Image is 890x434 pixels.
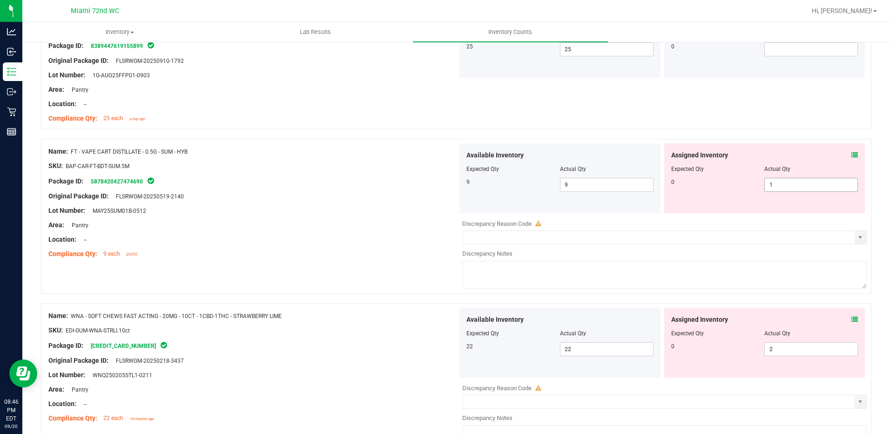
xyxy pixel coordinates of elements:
span: Location: [48,400,76,407]
input: 25 [560,43,653,56]
span: Original Package ID: [48,357,108,364]
span: select [855,395,866,408]
span: 25 each [103,115,123,122]
span: Compliance Qty: [48,115,97,122]
span: Inventory Counts [476,28,545,36]
span: 14 minutes ago [129,417,154,421]
div: Actual Qty [764,165,858,173]
a: Lab Results [217,22,412,42]
span: Location: [48,236,76,243]
inline-svg: Analytics [7,27,16,36]
span: FLSRWGM-20250519-2140 [111,193,184,200]
span: Lot Number: [48,207,85,214]
p: 08:46 PM EDT [4,398,18,423]
div: Actual Qty [764,329,858,338]
span: Actual Qty [560,166,586,172]
span: Package ID: [48,342,83,349]
a: 5878420427474690 [91,178,143,185]
span: FT - VAPE CART DISTILLATE - 0.5G - SUM - HYB [71,149,188,155]
div: 0 [671,178,765,186]
inline-svg: Outbound [7,87,16,96]
span: Miami 72nd WC [71,7,119,15]
span: Area: [48,386,64,393]
inline-svg: Inventory [7,67,16,76]
span: Available Inventory [466,150,524,160]
div: 0 [671,42,765,51]
span: Original Package ID: [48,192,108,200]
span: Location: [48,100,76,108]
span: 9 each [103,251,120,257]
span: Inventory [23,28,217,36]
input: 9 [560,178,653,191]
span: FLSRWGM-20250218-3437 [111,358,184,364]
div: Discrepancy Notes [462,414,867,423]
span: Original Package ID: [48,57,108,64]
span: Package ID: [48,177,83,185]
span: EDI-GUM-WNA-STRLI.10ct [66,327,130,334]
span: 9 [466,179,470,185]
span: In Sync [147,176,155,185]
span: BAP-CAR-FT-BDT-SUM.5M [66,163,129,170]
span: -- [79,101,87,108]
span: Package ID: [48,42,83,49]
span: Assigned Inventory [671,150,728,160]
span: a day ago [129,117,145,121]
p: 09/20 [4,423,18,430]
input: 2 [765,343,857,356]
span: Compliance Qty: [48,414,97,422]
span: WNA - SOFT CHEWS FAST ACTING - 20MG - 10CT - 1CBD-1THC - STRAWBERRY LIME [71,313,282,319]
span: FLSRWGM-20250910-1792 [111,58,184,64]
span: Pantry [67,387,88,393]
inline-svg: Reports [7,127,16,136]
a: Inventory [22,22,217,42]
span: select [855,231,866,244]
iframe: Resource center [9,359,37,387]
span: Hi, [PERSON_NAME]! [812,7,872,14]
span: WNQ250205STL1-0211 [88,372,152,379]
span: Name: [48,148,68,155]
span: Expected Qty [466,330,499,337]
span: Discrepancy Reason Code [462,220,532,227]
span: Lab Results [287,28,344,36]
div: Expected Qty [671,329,765,338]
span: Area: [48,221,64,229]
div: Expected Qty [671,165,765,173]
span: MAY25SUM01B-0512 [88,208,146,214]
span: SKU: [48,326,63,334]
inline-svg: Inbound [7,47,16,56]
span: 25 [466,43,473,50]
div: 0 [671,342,765,351]
span: Actual Qty [560,330,586,337]
a: Inventory Counts [413,22,608,42]
span: SKU: [48,162,63,170]
input: 1 [765,178,857,191]
div: Discrepancy Notes [462,249,867,258]
span: Available Inventory [466,315,524,325]
span: 22 [466,343,473,350]
span: Lot Number: [48,371,85,379]
span: Compliance Qty: [48,250,97,258]
span: Lot Number: [48,71,85,79]
span: 22 each [103,415,123,421]
span: Pantry [67,222,88,229]
span: 1G-AUG25FFP01-0903 [88,72,150,79]
span: Expected Qty [466,166,499,172]
a: [CREDIT_CARD_NUMBER] [91,343,156,349]
span: In Sync [160,340,168,350]
input: 22 [560,343,653,356]
span: In Sync [147,41,155,50]
a: 8389447619155899 [91,43,143,49]
span: Pantry [67,87,88,93]
span: [DATE] [126,252,137,257]
span: Assigned Inventory [671,315,728,325]
span: Name: [48,312,68,319]
inline-svg: Retail [7,107,16,116]
span: Area: [48,86,64,93]
span: Discrepancy Reason Code [462,385,532,392]
span: -- [79,401,87,407]
span: -- [79,237,87,243]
